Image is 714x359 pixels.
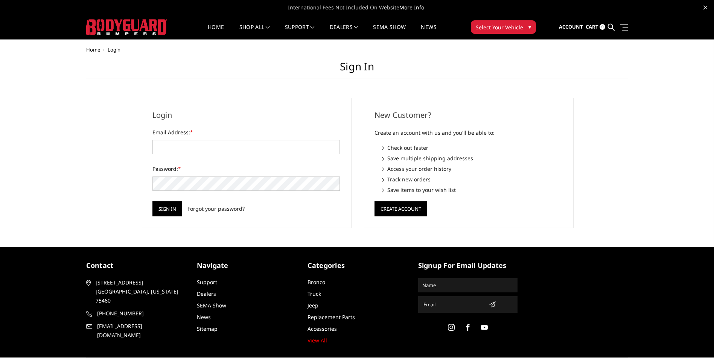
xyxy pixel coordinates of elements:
span: Login [108,46,120,53]
a: Dealers [197,290,216,297]
a: Sitemap [197,325,218,332]
a: Support [285,24,315,39]
a: Forgot your password? [187,205,245,213]
span: ▾ [528,23,531,31]
label: Email Address: [152,128,340,136]
a: News [421,24,436,39]
a: SEMA Show [373,24,406,39]
span: Cart [586,23,598,30]
a: Truck [308,290,321,297]
li: Access your order history [382,165,562,173]
a: [EMAIL_ADDRESS][DOMAIN_NAME] [86,322,186,340]
span: [PHONE_NUMBER] [97,309,184,318]
h2: New Customer? [375,110,562,121]
a: Bronco [308,278,325,286]
span: Select Your Vehicle [476,23,523,31]
a: Replacement Parts [308,313,355,321]
img: BODYGUARD BUMPERS [86,19,167,35]
a: Cart 0 [586,17,605,37]
a: Home [208,24,224,39]
a: Jeep [308,302,318,309]
li: Save multiple shipping addresses [382,154,562,162]
span: [STREET_ADDRESS] [GEOGRAPHIC_DATA], [US_STATE] 75460 [96,278,183,305]
a: News [197,313,211,321]
span: Account [559,23,583,30]
a: Account [559,17,583,37]
a: Home [86,46,100,53]
li: Check out faster [382,144,562,152]
input: Sign in [152,201,182,216]
input: Email [420,298,486,310]
h5: Categories [308,260,407,271]
h1: Sign in [86,60,628,79]
a: More Info [399,4,424,11]
a: Accessories [308,325,337,332]
button: Select Your Vehicle [471,20,536,34]
a: shop all [239,24,270,39]
span: 0 [600,24,605,30]
li: Track new orders [382,175,562,183]
h5: signup for email updates [418,260,518,271]
p: Create an account with us and you'll be able to: [375,128,562,137]
button: Create Account [375,201,427,216]
li: Save items to your wish list [382,186,562,194]
a: SEMA Show [197,302,226,309]
a: [PHONE_NUMBER] [86,309,186,318]
h5: Navigate [197,260,296,271]
a: Dealers [330,24,358,39]
a: Support [197,278,217,286]
h2: Login [152,110,340,121]
h5: contact [86,260,186,271]
a: Create Account [375,204,427,211]
span: [EMAIL_ADDRESS][DOMAIN_NAME] [97,322,184,340]
label: Password: [152,165,340,173]
input: Name [419,279,516,291]
a: View All [308,337,327,344]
